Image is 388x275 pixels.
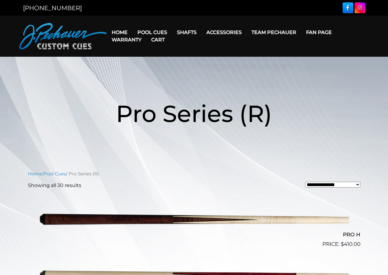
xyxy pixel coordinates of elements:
a: Pool Cues [133,25,172,40]
span: Pro Series (R) [116,99,272,128]
a: Team Pechauer [247,25,301,40]
img: Pechauer Custom Cues [19,23,107,49]
select: Shop order [305,182,360,188]
nav: Breadcrumb [28,170,360,177]
h2: PRO H [28,229,360,240]
a: Fan Page [301,25,337,40]
bdi: 410.00 [341,241,360,247]
a: Shafts [172,25,202,40]
a: Cart [146,32,170,48]
a: [PHONE_NUMBER] [23,4,82,12]
a: Home [28,171,42,177]
a: Home [107,25,133,40]
a: Warranty [107,32,146,48]
a: Pool Cues [44,171,66,177]
a: Accessories [202,25,247,40]
span: $ [341,241,344,247]
a: PRO H $410.00 [28,194,360,248]
img: PRO H [39,194,349,246]
p: Showing all 30 results [28,182,81,189]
